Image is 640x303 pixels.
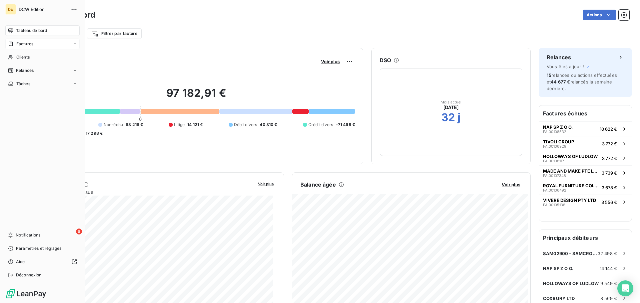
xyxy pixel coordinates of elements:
h2: 97 182,91 € [38,86,355,106]
span: 10 622 € [600,126,617,132]
span: 14 144 € [600,266,617,271]
span: Voir plus [258,182,274,186]
span: 8 569 € [600,296,617,301]
span: FA.00108117 [543,159,564,163]
span: COXBURY LTD [543,296,575,301]
button: Voir plus [500,182,522,188]
span: relances ou actions effectuées et relancés la semaine dernière. [547,73,617,91]
span: 3 772 € [602,141,617,146]
span: VIVERE DESIGN PTY LTD [543,198,596,203]
button: VIVERE DESIGN PTY LTDFA.001051383 556 € [539,195,632,209]
span: -71 498 € [336,122,355,128]
button: Voir plus [319,59,342,65]
span: Débit divers [234,122,257,128]
div: DE [5,4,16,15]
img: Logo LeanPay [5,288,47,299]
span: 9 549 € [600,281,617,286]
span: 32 498 € [598,251,617,256]
span: ROYAL FURNITURE COLLECTION K.K [543,183,599,188]
span: Mois actuel [441,100,462,104]
span: 3 678 € [602,185,617,190]
span: Aide [16,259,25,265]
span: [DATE] [443,104,459,111]
a: Aide [5,256,80,267]
span: DCW Edition [19,7,67,12]
span: FA.00108532 [543,130,566,134]
span: 40 310 € [260,122,277,128]
span: FA.00105138 [543,203,565,207]
span: Voir plus [321,59,340,64]
h6: Balance âgée [300,181,336,189]
span: Non-échu [104,122,123,128]
h2: j [458,111,461,124]
span: FA.00106929 [543,144,566,148]
button: NAP SP Z O O.FA.0010853210 622 € [539,121,632,136]
span: 0 [139,116,142,122]
button: Filtrer par facture [87,28,142,39]
span: Paramètres et réglages [16,245,61,251]
button: TIVOLI GROUPFA.001069293 772 € [539,136,632,151]
span: NAP SP Z O O. [543,124,573,130]
span: Relances [16,68,34,74]
span: Factures [16,41,33,47]
div: Open Intercom Messenger [617,280,633,296]
button: Actions [583,10,616,20]
span: 44 677 € [551,79,570,84]
span: FA.00106492 [543,188,566,192]
span: 63 216 € [126,122,143,128]
h6: Factures échues [539,105,632,121]
span: HOLLOWAYS OF LUDLOW [543,281,599,286]
h2: 32 [441,111,455,124]
span: Tâches [16,81,30,87]
span: Notifications [16,232,40,238]
span: Crédit divers [308,122,333,128]
span: 3 772 € [602,156,617,161]
h6: DSO [380,56,391,64]
h6: Principaux débiteurs [539,230,632,246]
span: TIVOLI GROUP [543,139,574,144]
span: 15 [547,73,551,78]
span: -17 298 € [84,130,103,136]
span: HOLLOWAYS OF LUDLOW [543,154,598,159]
span: Tableau de bord [16,28,47,34]
span: NAP SP Z O O. [543,266,573,271]
span: Clients [16,54,30,60]
span: 3 556 € [601,200,617,205]
span: 6 [76,228,82,234]
span: 3 739 € [602,170,617,176]
span: Déconnexion [16,272,42,278]
button: ROYAL FURNITURE COLLECTION K.KFA.001064923 678 € [539,180,632,195]
span: 14 121 € [187,122,203,128]
span: MADE AND MAKE PTE LTD. [543,168,599,174]
span: SAM02900 - SAMCRO DECORACION DE INTERIORES SL [543,251,598,256]
span: Voir plus [502,182,520,187]
span: Chiffre d'affaires mensuel [38,189,253,196]
span: Litige [174,122,185,128]
span: Vous êtes à jour ! [547,64,584,69]
button: Voir plus [256,181,276,187]
span: FA.00107348 [543,174,566,178]
h6: Relances [547,53,571,61]
button: HOLLOWAYS OF LUDLOWFA.001081173 772 € [539,151,632,165]
button: MADE AND MAKE PTE LTD.FA.001073483 739 € [539,165,632,180]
